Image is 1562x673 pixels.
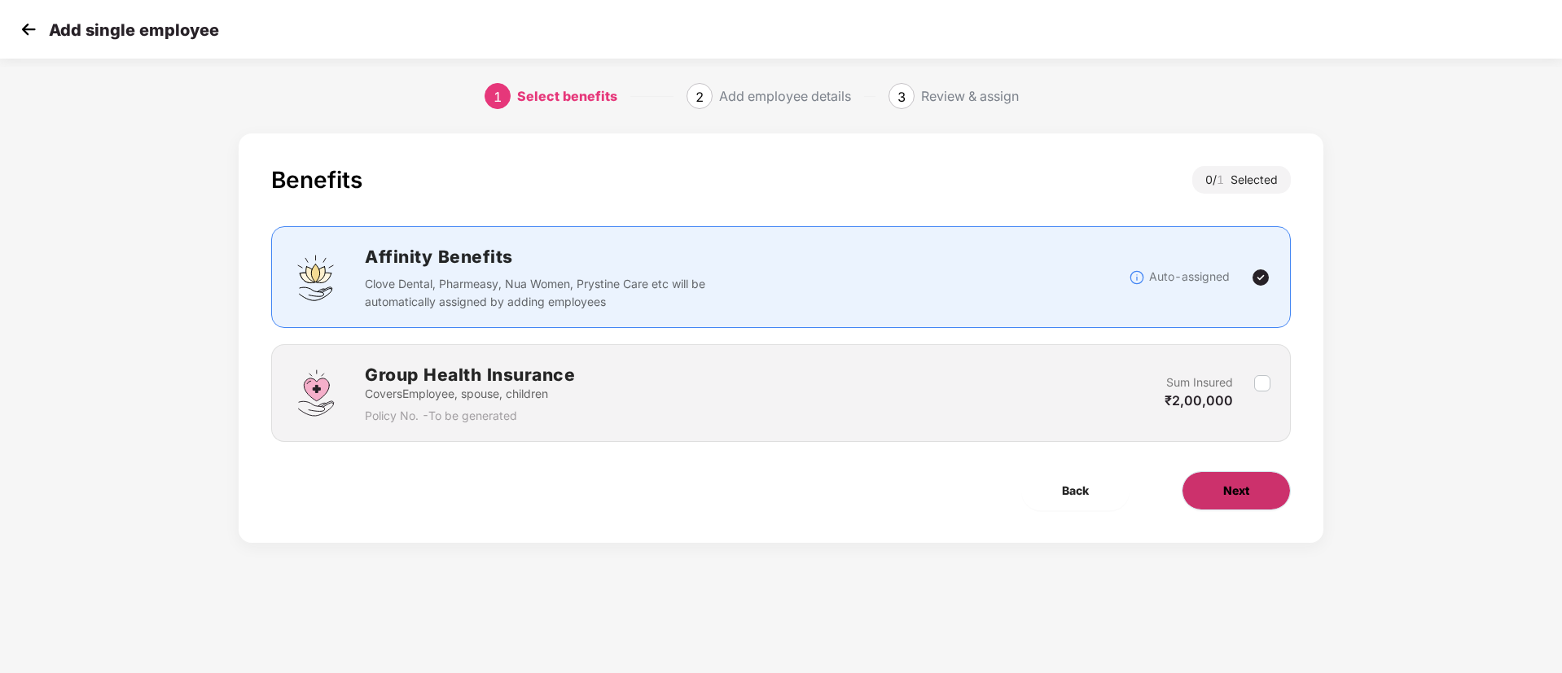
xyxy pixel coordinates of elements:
[1251,268,1270,287] img: svg+xml;base64,PHN2ZyBpZD0iVGljay0yNHgyNCIgeG1sbnM9Imh0dHA6Ly93d3cudzMub3JnLzIwMDAvc3ZnIiB3aWR0aD...
[365,275,716,311] p: Clove Dental, Pharmeasy, Nua Women, Prystine Care etc will be automatically assigned by adding em...
[897,89,906,105] span: 3
[365,243,950,270] h2: Affinity Benefits
[292,253,340,302] img: svg+xml;base64,PHN2ZyBpZD0iQWZmaW5pdHlfQmVuZWZpdHMiIGRhdGEtbmFtZT0iQWZmaW5pdHkgQmVuZWZpdHMiIHhtbG...
[1165,392,1233,409] span: ₹2,00,000
[1217,173,1231,186] span: 1
[719,83,851,109] div: Add employee details
[1166,374,1233,391] p: Sum Insured
[1192,166,1291,194] div: 0 / Selected
[1149,268,1230,286] p: Auto-assigned
[16,17,41,42] img: svg+xml;base64,PHN2ZyB4bWxucz0iaHR0cDovL3d3dy53My5vcmcvMjAwMC9zdmciIHdpZHRoPSIzMCIgaGVpZ2h0PSIzMC...
[292,369,340,417] img: svg+xml;base64,PHN2ZyBpZD0iR3JvdXBfSGVhbHRoX0luc3VyYW5jZSIgZGF0YS1uYW1lPSJHcm91cCBIZWFsdGggSW5zdX...
[49,20,219,40] p: Add single employee
[695,89,704,105] span: 2
[365,385,575,403] p: Covers Employee, spouse, children
[365,361,575,388] h2: Group Health Insurance
[494,89,502,105] span: 1
[271,166,362,194] div: Benefits
[517,83,617,109] div: Select benefits
[1021,471,1130,510] button: Back
[921,83,1019,109] div: Review & assign
[1182,471,1291,510] button: Next
[1062,482,1089,500] span: Back
[1223,482,1249,500] span: Next
[1129,269,1145,286] img: svg+xml;base64,PHN2ZyBpZD0iSW5mb18tXzMyeDMyIiBkYXRhLW5hbWU9IkluZm8gLSAzMngzMiIgeG1sbnM9Imh0dHA6Ly...
[365,407,575,425] p: Policy No. - To be generated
